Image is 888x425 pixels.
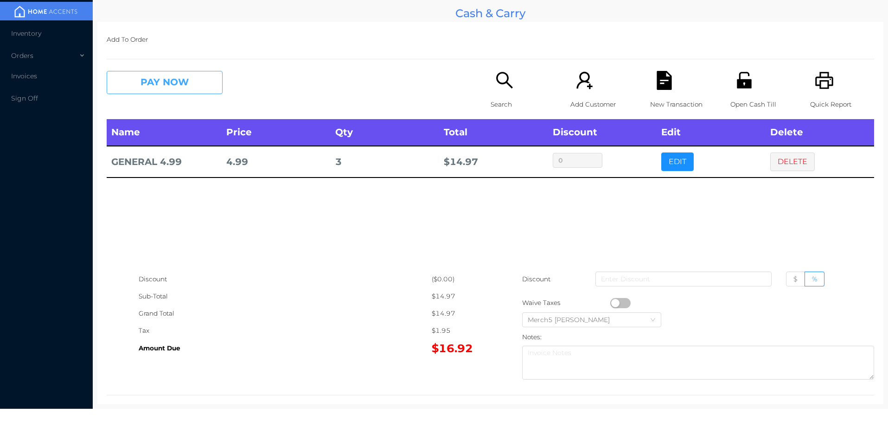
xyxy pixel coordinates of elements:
p: Add To Order [107,31,874,48]
span: Inventory [11,29,41,38]
label: Notes: [522,333,542,341]
div: $16.92 [432,340,490,357]
th: Delete [766,119,874,146]
td: 4.99 [222,146,330,178]
i: icon: search [495,71,514,90]
th: Total [439,119,548,146]
div: ($0.00) [432,271,490,288]
span: Sign Off [11,94,38,102]
p: Discount [522,271,551,288]
div: Amount Due [139,340,432,357]
div: Merch5 Lawrence [528,313,619,327]
th: Qty [331,119,439,146]
button: DELETE [770,152,815,171]
span: $ [793,275,798,283]
th: Discount [548,119,657,146]
div: Sub-Total [139,288,432,305]
div: $1.95 [432,322,490,339]
div: Discount [139,271,432,288]
img: mainBanner [11,5,81,19]
div: Waive Taxes [522,294,610,311]
span: Invoices [11,72,37,80]
i: icon: user-add [575,71,594,90]
div: Grand Total [139,305,432,322]
i: icon: unlock [735,71,754,90]
th: Edit [657,119,765,146]
th: Price [222,119,330,146]
p: Search [491,96,555,113]
div: $14.97 [432,305,490,322]
p: Open Cash Till [730,96,794,113]
i: icon: file-text [655,71,674,90]
span: % [812,275,817,283]
td: $ 14.97 [439,146,548,178]
input: Enter Discount [595,272,771,286]
div: Cash & Carry [97,5,883,22]
p: Add Customer [570,96,634,113]
button: EDIT [661,152,694,171]
div: 3 [335,153,434,171]
div: $14.97 [432,288,490,305]
i: icon: down [650,317,656,324]
div: Tax [139,322,432,339]
th: Name [107,119,222,146]
td: GENERAL 4.99 [107,146,222,178]
p: New Transaction [650,96,714,113]
p: Quick Report [810,96,874,113]
i: icon: printer [815,71,834,90]
button: PAY NOW [107,71,223,94]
